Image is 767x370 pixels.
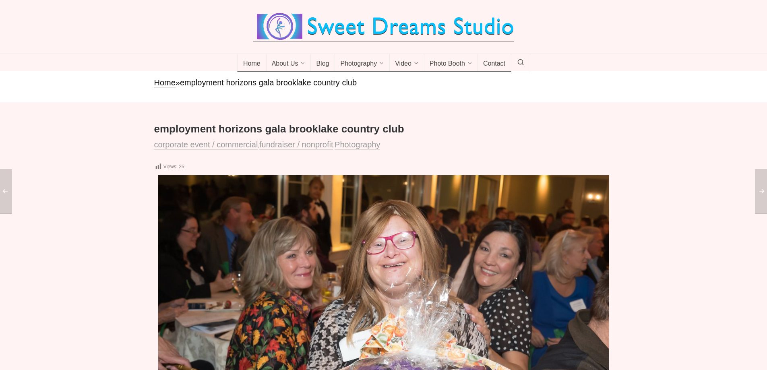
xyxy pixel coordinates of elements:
a: Blog [310,54,335,72]
span: Home [243,60,260,68]
span: Photography [340,60,377,68]
span: Views: [163,164,178,169]
h1: employment horizons gala brooklake country club [154,122,613,136]
a: Video [389,54,424,72]
span: 25 [179,164,184,169]
span: Contact [483,60,505,68]
a: Contact [478,54,511,72]
a: Photography [335,140,380,149]
span: employment horizons gala brooklake country club [180,78,357,87]
a: fundraiser / nonprofit [259,140,333,149]
a: corporate event / commercial [154,140,258,149]
a: About Us [266,54,311,72]
span: » [176,78,180,87]
nav: breadcrumbs [154,77,613,88]
a: Home [237,54,267,72]
a: Home [154,78,176,87]
a: Photography [335,54,390,72]
img: Best Wedding Event Photography Photo Booth Videography NJ NY [253,12,514,41]
span: Photo Booth [430,60,465,68]
span: Video [395,60,411,68]
span: About Us [272,60,298,68]
span: , , [154,143,384,149]
span: Blog [316,60,329,68]
a: Photo Booth [424,54,478,72]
